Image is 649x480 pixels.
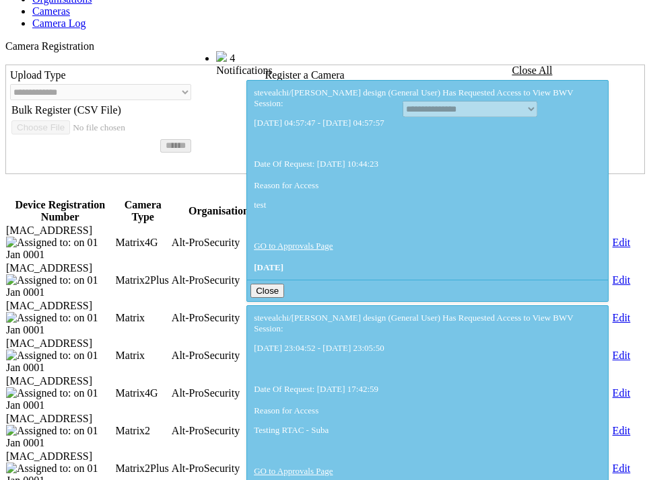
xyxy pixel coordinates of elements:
[254,118,601,128] p: [DATE] 04:57:47 - [DATE] 04:57:57
[254,343,601,354] p: [DATE] 23:04:52 - [DATE] 23:05:50
[512,65,552,76] a: Close All
[254,262,283,272] span: [DATE]
[254,87,601,273] div: stevealchi/[PERSON_NAME] design (General User) Has Requested Access to View BWV Session: Date Of ...
[254,466,333,476] a: GO to Approvals Page
[5,262,115,299] td: [MAC_ADDRESS]
[5,224,115,262] td: [MAC_ADDRESS]
[6,312,114,336] img: Assigned to: on 01 Jan 0001
[613,425,631,436] a: Edit
[6,237,114,261] img: Assigned to: on 01 Jan 0001
[5,198,115,224] th: Device Registration Number
[5,412,115,450] td: [MAC_ADDRESS]
[5,40,94,52] span: Camera Registration
[10,69,66,81] span: Upload Type
[613,463,631,474] a: Edit
[216,65,615,77] div: Notifications
[250,284,284,298] button: Close
[6,274,114,298] img: Assigned to: on 01 Jan 0001
[5,299,115,337] td: [MAC_ADDRESS]
[6,387,114,411] img: Assigned to: on 01 Jan 0001
[5,374,115,412] td: [MAC_ADDRESS]
[11,104,121,116] span: Bulk Register (CSV File)
[216,51,227,62] img: bell25.png
[613,274,631,286] a: Edit
[254,241,333,251] a: GO to Approvals Page
[32,17,86,29] a: Camera Log
[613,350,631,361] a: Edit
[613,312,631,323] a: Edit
[613,387,631,399] a: Edit
[6,425,114,449] img: Assigned to: on 01 Jan 0001
[32,5,70,17] a: Cameras
[254,425,601,436] p: Testing RTAC - Suba
[5,337,115,374] td: [MAC_ADDRESS]
[254,200,601,210] p: test
[613,237,631,248] a: Edit
[6,350,114,374] img: Assigned to: on 01 Jan 0001
[230,52,235,64] span: 4
[34,52,189,62] span: Welcome, Nav Alchi design (Administrator)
